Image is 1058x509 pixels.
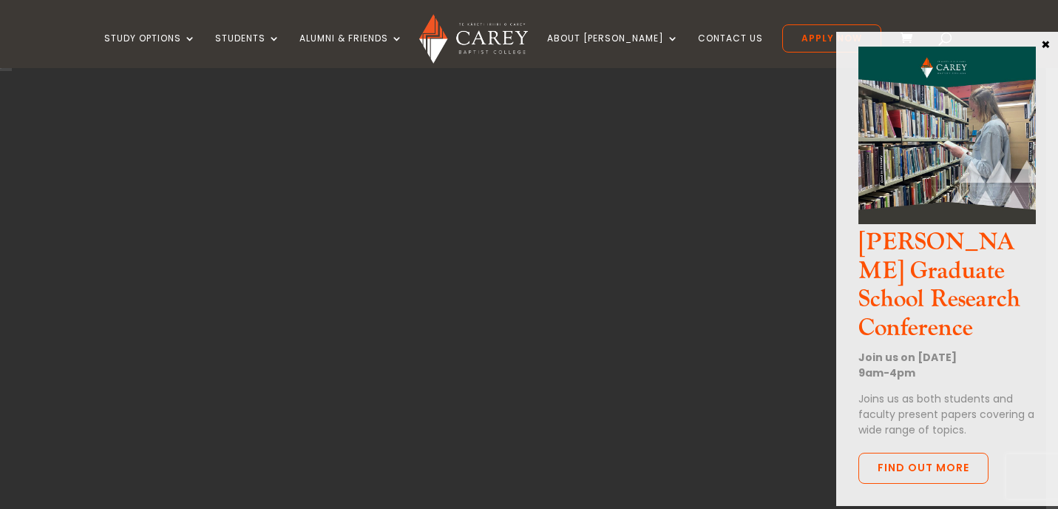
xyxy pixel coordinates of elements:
[215,33,280,68] a: Students
[698,33,763,68] a: Contact Us
[299,33,403,68] a: Alumni & Friends
[782,24,881,53] a: Apply Now
[858,350,957,365] strong: Join us on [DATE]
[858,365,915,380] strong: 9am-4pm
[858,453,989,484] a: Find out more
[858,229,1036,350] h3: [PERSON_NAME] Graduate School Research Conference
[104,33,196,68] a: Study Options
[1038,37,1053,50] button: Close
[858,391,1036,438] p: Joins us as both students and faculty present papers covering a wide range of topics.
[858,212,1036,229] a: CGS Research Conference
[858,47,1036,224] img: CGS Research Conference
[547,33,679,68] a: About [PERSON_NAME]
[419,14,528,64] img: Carey Baptist College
